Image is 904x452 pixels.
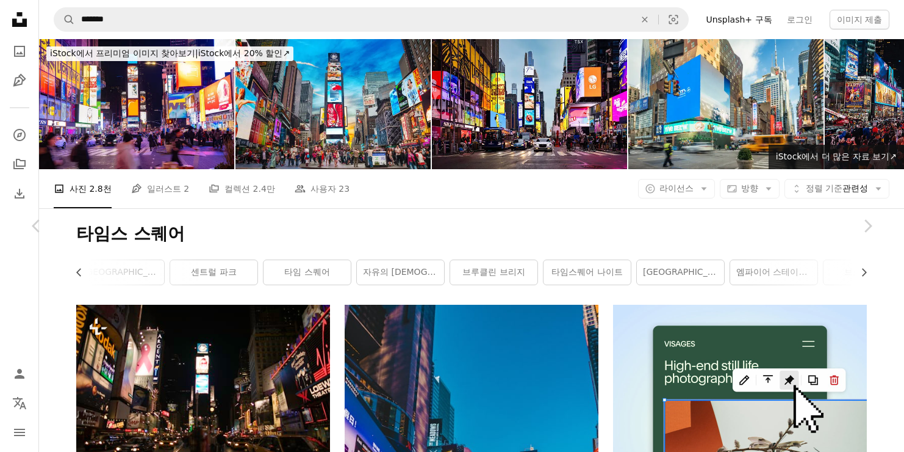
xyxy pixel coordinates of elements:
a: 센트럴 파크 [170,260,257,285]
a: 브루클린 브리지 [450,260,537,285]
button: 시각적 검색 [659,8,688,31]
button: 메뉴 [7,420,32,445]
img: Times square in New York City [235,39,431,169]
h1: 타임스 스퀘어 [76,223,867,245]
span: 라이선스 [659,183,694,193]
span: 관련성 [806,183,868,195]
a: 다음 [831,167,904,285]
img: motion blurred people crosssing avenue in manhattan [628,39,823,169]
a: 로그인 [780,10,820,29]
span: 2 [184,182,189,195]
span: 23 [339,182,350,195]
button: 방향 [720,179,780,199]
a: iStock에서 프리미엄 이미지 찾아보기|iStock에서 20% 할인↗ [39,39,301,68]
a: 타임스퀘어 나이트 [543,260,631,285]
a: 컬렉션 [7,152,32,177]
a: 일러스트 [7,68,32,93]
span: iStock에서 프리미엄 이미지 찾아보기 | [50,48,198,58]
span: 2.4만 [253,182,275,195]
img: 뉴욕시 타임스 스퀘어, 얼룩말 횡단, 밤, 뉴욕 [432,39,627,169]
button: 삭제 [631,8,658,31]
a: 밤에는 교통량이 많은 도시 거리 [76,384,330,395]
button: 목록을 왼쪽으로 스크롤 [76,260,90,285]
a: 엠파이어 스테이트 빌딩 [730,260,817,285]
span: 방향 [741,183,758,193]
span: iStock에서 더 많은 자료 보기 ↗ [776,151,897,161]
div: iStock에서 20% 할인 ↗ [46,46,293,61]
a: 자유의 [DEMOGRAPHIC_DATA] [357,260,444,285]
button: 언어 [7,391,32,415]
a: [GEOGRAPHIC_DATA] [77,260,164,285]
a: Unsplash+ 구독 [698,10,779,29]
span: 정렬 기준 [806,183,842,193]
form: 사이트 전체에서 이미지 찾기 [54,7,689,32]
a: 컬렉션 2.4만 [209,169,275,208]
a: 타임 스퀘어 [264,260,351,285]
img: 뉴욕 타임스퀘어의 활기찬 야경 [39,39,234,169]
button: 이미지 제출 [830,10,889,29]
button: Unsplash 검색 [54,8,75,31]
a: iStock에서 더 많은 자료 보기↗ [769,145,904,169]
a: 사진 [7,39,32,64]
a: 사용자 23 [295,169,350,208]
button: 정렬 기준관련성 [784,179,889,199]
a: 일러스트 2 [131,169,189,208]
a: 탐색 [7,123,32,147]
a: 로그인 / 가입 [7,362,32,386]
a: [GEOGRAPHIC_DATA] 벽지 [637,260,724,285]
button: 라이선스 [638,179,715,199]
